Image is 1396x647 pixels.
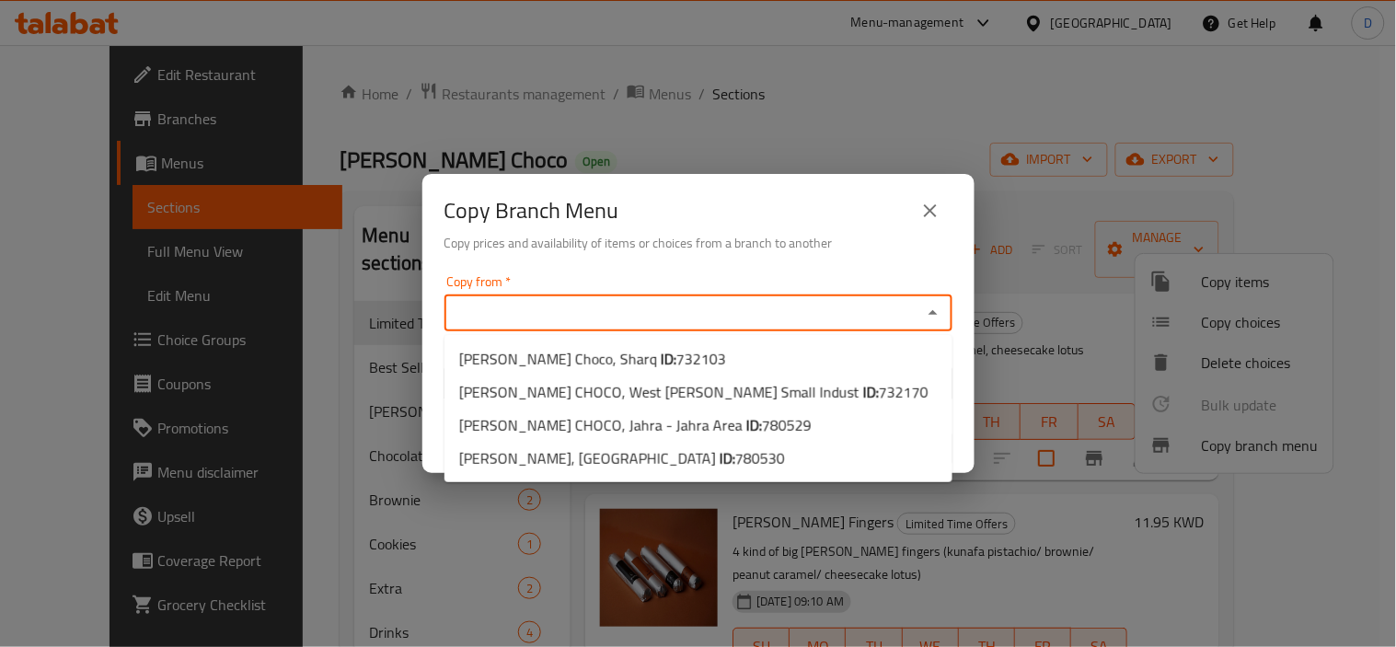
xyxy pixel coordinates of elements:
b: ID: [720,445,735,472]
h6: Copy prices and availability of items or choices from a branch to another [444,233,952,253]
span: [PERSON_NAME] Choco, Sharq [459,348,726,370]
span: [PERSON_NAME] CHOCO, West [PERSON_NAME] Small Indust [459,381,929,403]
span: 732103 [676,345,726,373]
h2: Copy Branch Menu [444,196,619,225]
b: ID: [661,345,676,373]
b: ID: [746,411,762,439]
b: ID: [863,378,879,406]
span: 780530 [735,445,785,472]
span: 732170 [879,378,929,406]
button: close [908,189,952,233]
button: Close [920,300,946,326]
span: 780529 [762,411,812,439]
span: [PERSON_NAME], [GEOGRAPHIC_DATA] [459,447,785,469]
span: [PERSON_NAME] CHOCO, Jahra - Jahra Area [459,414,812,436]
